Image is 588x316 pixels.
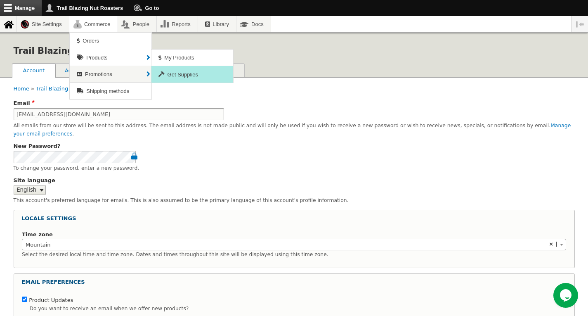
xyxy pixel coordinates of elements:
div: This account's preferred language for emails. This is also assumed to be the primary language of ... [14,196,575,204]
label: New Password? [14,142,61,150]
nav: Tabs [14,63,575,78]
label: Time zone [22,231,53,238]
span: Mountain [22,239,566,250]
a: Commerce [69,16,118,32]
a: Docs [236,16,271,32]
summary: Locale settings [14,210,574,228]
span: Promotions [85,71,112,77]
span: Remove all items [549,238,557,250]
a: Orders [70,33,151,49]
span: Get Supplies [168,71,198,78]
h1: Trail Blazing Nut Roasters [14,43,141,59]
a: Manage your email preferences [14,123,571,137]
a: Get Supplies [151,66,233,82]
a: Shipping methods [70,83,151,99]
span: Locale settings [21,215,76,221]
div: To change your password, enter a new password. [14,164,139,172]
a: Home [14,86,29,92]
label: Email [14,99,36,107]
span: Shipping methods [86,88,129,94]
a: Account [12,64,56,78]
span: Library [213,21,229,27]
a: Reports [157,16,198,32]
img: Chat attention grabber [3,3,54,36]
button: Vertical orientation [572,16,588,32]
span: Products [86,55,107,61]
a: My Products [151,50,233,66]
span: Mountain [22,239,566,251]
span: Orders [83,38,99,44]
a: People [118,16,157,32]
label: Site language [14,176,55,185]
span: My Products [164,55,194,61]
a: Site Settings [17,16,69,32]
span: Email Preferences [21,279,85,285]
div: Select the desired local time and time zone. Dates and times throughout this site will be display... [22,251,566,258]
label: Product Updates [29,297,73,303]
span: Commerce [84,21,111,27]
div: CloseChat attention grabber [3,3,48,36]
div: Do you want to receive an email when we offer new products? [30,305,566,312]
div: All emails from our store will be sent to this address. The email address is not made public and ... [14,121,575,138]
summary: Email Preferences [14,274,574,291]
a: Trail Blazing Nut Roasters [36,86,104,92]
a: Promotions [70,66,151,82]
